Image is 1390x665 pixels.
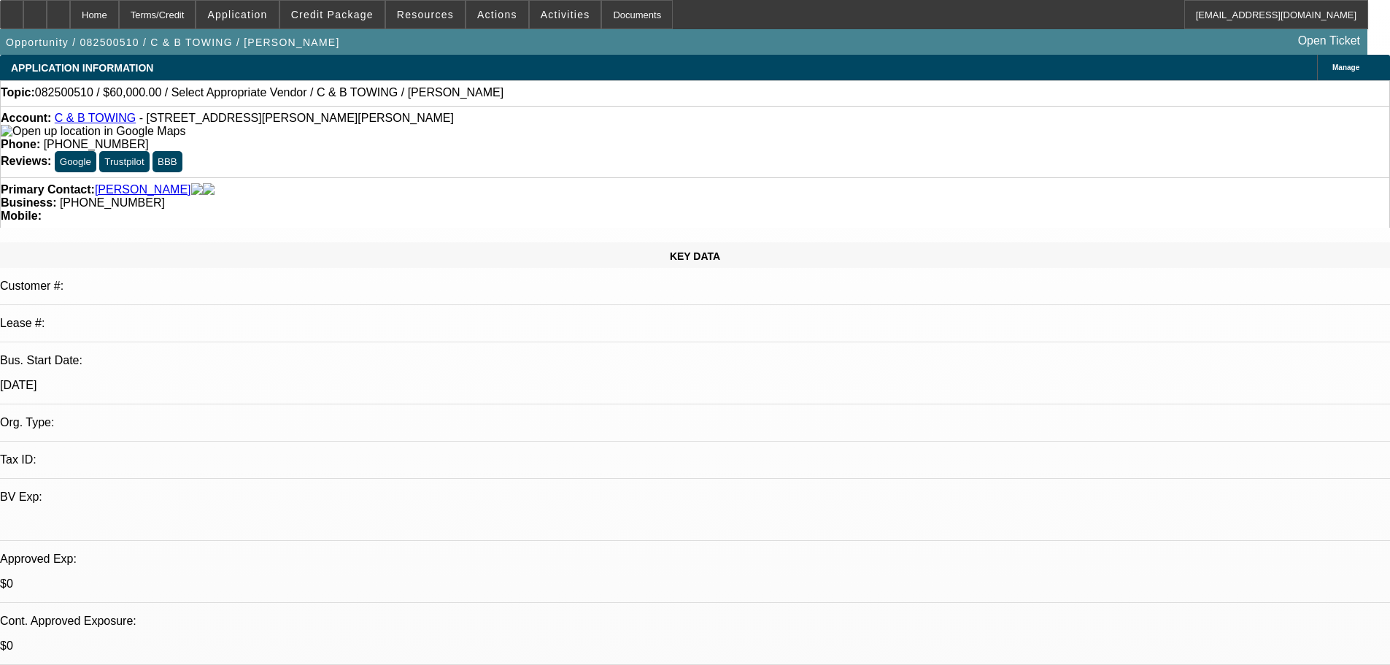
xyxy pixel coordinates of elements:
span: [PHONE_NUMBER] [60,196,165,209]
a: [PERSON_NAME] [95,183,191,196]
span: Activities [541,9,590,20]
span: Resources [397,9,454,20]
strong: Primary Contact: [1,183,95,196]
button: Credit Package [280,1,385,28]
a: C & B TOWING [55,112,136,124]
span: Manage [1332,64,1359,72]
span: Opportunity / 082500510 / C & B TOWING / [PERSON_NAME] [6,36,340,48]
button: Application [196,1,278,28]
span: Actions [477,9,517,20]
strong: Mobile: [1,210,42,222]
strong: Reviews: [1,155,51,167]
button: Activities [530,1,601,28]
span: Credit Package [291,9,374,20]
span: Application [207,9,267,20]
a: Open Ticket [1292,28,1366,53]
img: Open up location in Google Maps [1,125,185,138]
span: - [STREET_ADDRESS][PERSON_NAME][PERSON_NAME] [139,112,454,124]
button: Actions [466,1,528,28]
img: linkedin-icon.png [203,183,215,196]
button: Trustpilot [99,151,149,172]
span: APPLICATION INFORMATION [11,62,153,74]
span: [PHONE_NUMBER] [44,138,149,150]
img: facebook-icon.png [191,183,203,196]
button: Resources [386,1,465,28]
strong: Account: [1,112,51,124]
strong: Phone: [1,138,40,150]
button: BBB [152,151,182,172]
strong: Business: [1,196,56,209]
span: 082500510 / $60,000.00 / Select Appropriate Vendor / C & B TOWING / [PERSON_NAME] [35,86,503,99]
span: KEY DATA [670,250,720,262]
button: Google [55,151,96,172]
a: View Google Maps [1,125,185,137]
strong: Topic: [1,86,35,99]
